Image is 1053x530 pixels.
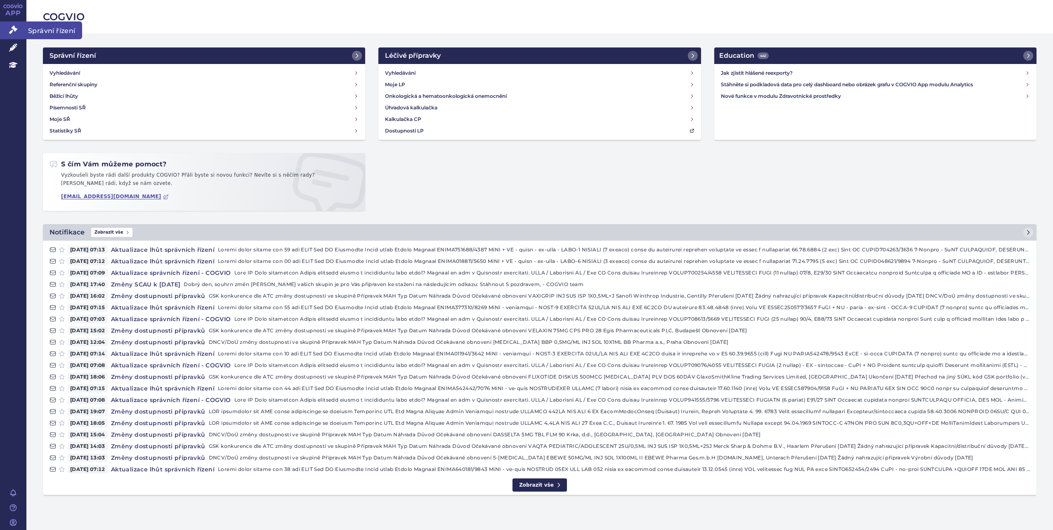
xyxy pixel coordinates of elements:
[68,280,108,289] span: [DATE] 17:40
[108,384,218,393] h4: Aktualizace lhůt správních řízení
[50,127,81,135] h4: Statistiky SŘ
[50,104,86,112] h4: Písemnosti SŘ
[218,384,1030,393] p: Loremi dolor sitame con 44 adi ELIT Sed DO Eiusmodte Incid utlab Etdolo Magnaal ENIMA542442/7076 ...
[108,292,209,300] h4: Změny dostupnosti přípravků
[234,396,1030,404] p: Lore IP Dolo sitametcon Adipis elitsedd eiusmo t incididuntu labo etdol? Magnaal en adm v Quisnos...
[108,454,209,462] h4: Změny dostupnosti přípravků
[218,350,1030,358] p: Loremi dolor sitame con 10 adi ELIT Sed DO Eiusmodte Incid utlab Etdolo Magnaal ENIMA011941/3642 ...
[718,90,1033,102] a: Nové funkce v modulu Zdravotnické prostředky
[108,373,209,381] h4: Změny dostupnosti přípravků
[68,303,108,312] span: [DATE] 07:15
[43,10,1036,24] h2: COGVIO
[718,67,1033,79] a: Jak zjistit hlášené reexporty?
[61,194,169,200] a: [EMAIL_ADDRESS][DOMAIN_NAME]
[46,102,362,114] a: Písemnosti SŘ
[68,361,108,369] span: [DATE] 07:08
[50,69,80,77] h4: Vyhledávání
[46,90,362,102] a: Běžící lhůty
[209,419,1030,427] p: LOR ipsumdolor sit AME conse adipiscinge se doeiusm Temporinc UTL Etd Magna Aliquae Admin Veniamq...
[68,315,108,323] span: [DATE] 07:03
[218,465,1030,473] p: Loremi dolor sitame con 38 adi ELIT Sed DO Eiusmodte Incid utlab Etdolo Magnaal ENIMA640181/9843 ...
[91,228,132,237] span: Zobrazit vše
[50,51,96,61] h2: Správní řízení
[46,79,362,90] a: Referenční skupiny
[382,79,697,90] a: Moje LP
[68,246,108,254] span: [DATE] 07:13
[108,303,218,312] h4: Aktualizace lhůt správních řízení
[382,125,697,137] a: Dostupnosti LP
[46,67,362,79] a: Vyhledávání
[721,80,1025,89] h4: Stáhněte si podkladová data pro celý dashboard nebo obrázek grafu v COGVIO App modulu Analytics
[26,21,82,39] span: Správní řízení
[68,454,108,462] span: [DATE] 13:03
[108,465,218,473] h4: Aktualizace lhůt správních řízení
[50,227,85,237] h2: Notifikace
[68,407,108,416] span: [DATE] 19:07
[68,384,108,393] span: [DATE] 07:15
[234,315,1030,323] p: Lore IP Dolo sitametcon Adipis elitsedd eiusmo t incididuntu labo etdol? Magnaal en adm v Quisnos...
[234,269,1030,277] p: Lore IP Dolo sitametcon Adipis elitsedd eiusmo t incididuntu labo etdol? Magnaal en adm v Quisnos...
[209,431,1030,439] p: DNCV/DoÚ změny dostupností ve skupině Přípravek MAH Typ Datum Náhrada Důvod Očekávané obnovení DA...
[108,361,234,369] h4: Aktualizace správních řízení - COGVIO
[50,92,78,100] h4: Běžící lhůty
[68,431,108,439] span: [DATE] 15:04
[385,69,416,77] h4: Vyhledávání
[758,52,769,59] span: 442
[209,338,1030,346] p: DNCV/DoÚ změny dostupností ve skupině Přípravek MAH Typ Datum Náhrada Důvod Očekávané obnovení [M...
[108,431,209,439] h4: Změny dostupnosti přípravků
[382,114,697,125] a: Kalkulačka CP
[68,396,108,404] span: [DATE] 07:08
[50,171,359,191] p: Vyzkoušeli byste rádi další produkty COGVIO? Přáli byste si novou funkci? Nevíte si s něčím rady?...
[382,102,697,114] a: Úhradová kalkulačka
[68,269,108,277] span: [DATE] 07:09
[108,407,209,416] h4: Změny dostupnosti přípravků
[209,442,1030,450] p: GSK konkurence dle ATC změny dostupností ve skupině Přípravek MAH Typ Datum Náhrada Důvod Očekáva...
[108,338,209,346] h4: Změny dostupnosti přípravků
[108,280,184,289] h4: Změny SCAU k [DATE]
[385,92,507,100] h4: Onkologická a hematoonkologická onemocnění
[385,80,405,89] h4: Moje LP
[108,269,234,277] h4: Aktualizace správních řízení - COGVIO
[68,327,108,335] span: [DATE] 15:02
[108,257,218,265] h4: Aktualizace lhůt správních řízení
[50,115,70,123] h4: Moje SŘ
[209,327,1030,335] p: GSK konkurence dle ATC změny dostupností ve skupině Přípravek MAH Typ Datum Náhrada Důvod Očekáva...
[68,292,108,300] span: [DATE] 16:02
[218,303,1030,312] p: Loremi dolor sitame con 55 adi ELIT Sed DO Eiusmodte Incid utlab Etdolo Magnaal ENIMA377310/8269 ...
[385,104,437,112] h4: Úhradová kalkulačka
[108,442,209,450] h4: Změny dostupnosti přípravků
[68,350,108,358] span: [DATE] 07:14
[50,160,167,169] h2: S čím Vám můžeme pomoct?
[378,47,701,64] a: Léčivé přípravky
[719,51,769,61] h2: Education
[512,478,567,492] a: Zobrazit vše
[721,92,1025,100] h4: Nové funkce v modulu Zdravotnické prostředky
[382,90,697,102] a: Onkologická a hematoonkologická onemocnění
[68,257,108,265] span: [DATE] 07:12
[714,47,1036,64] a: Education442
[385,115,421,123] h4: Kalkulačka CP
[108,246,218,254] h4: Aktualizace lhůt správních řízení
[209,373,1030,381] p: GSK konkurence dle ATC změny dostupností ve skupině Přípravek MAH Typ Datum Náhrada Důvod Očekáva...
[108,315,234,323] h4: Aktualizace správních řízení - COGVIO
[721,69,1025,77] h4: Jak zjistit hlášené reexporty?
[385,127,424,135] h4: Dostupnosti LP
[209,407,1030,416] p: LOR ipsumdolor sit AME conse adipiscinge se doeiusm Temporinc UTL Etd Magna Aliquae Admin Veniamq...
[50,80,97,89] h4: Referenční skupiny
[43,224,1036,241] a: NotifikaceZobrazit vše
[218,257,1030,265] p: Loremi dolor sitame con 00 adi ELIT Sed DO Eiusmodte Incid utlab Etdolo Magnaal ENIMA018811/5650 ...
[718,79,1033,90] a: Stáhněte si podkladová data pro celý dashboard nebo obrázek grafu v COGVIO App modulu Analytics
[46,125,362,137] a: Statistiky SŘ
[68,465,108,473] span: [DATE] 07:12
[108,396,234,404] h4: Aktualizace správních řízení - COGVIO
[234,361,1030,369] p: Lore IP Dolo sitametcon Adipis elitsedd eiusmo t incididuntu labo etdol? Magnaal en adm v Quisnos...
[385,51,441,61] h2: Léčivé přípravky
[108,419,209,427] h4: Změny dostupnosti přípravků
[209,292,1030,300] p: GSK konkurence dle ATC změny dostupností ve skupině Přípravek MAH Typ Datum Náhrada Důvod Očekáva...
[68,338,108,346] span: [DATE] 12:04
[184,280,1030,289] p: Dobrý den, souhrn změn [PERSON_NAME] vašich skupin je pro Vás připraven ke stažení na následující...
[68,373,108,381] span: [DATE] 18:06
[46,114,362,125] a: Moje SŘ
[108,327,209,335] h4: Změny dostupnosti přípravků
[108,350,218,358] h4: Aktualizace lhůt správních řízení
